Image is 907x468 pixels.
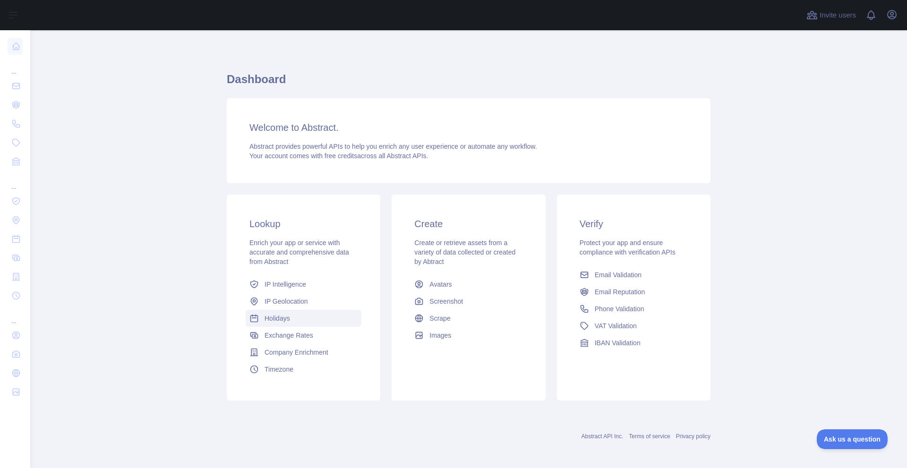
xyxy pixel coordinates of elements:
span: IBAN Validation [595,338,641,348]
a: Images [411,327,526,344]
span: free credits [325,152,357,160]
a: Abstract API Inc. [582,433,624,440]
span: Invite users [820,10,856,21]
span: IP Intelligence [265,280,306,289]
span: VAT Validation [595,321,637,331]
a: Company Enrichment [246,344,361,361]
iframe: Toggle Customer Support [817,429,888,449]
span: Screenshot [429,297,463,306]
span: Exchange Rates [265,331,313,340]
h3: Verify [580,217,688,230]
span: Timezone [265,365,293,374]
span: Your account comes with across all Abstract APIs. [249,152,428,160]
a: Email Reputation [576,283,692,300]
span: Phone Validation [595,304,644,314]
span: Enrich your app or service with accurate and comprehensive data from Abstract [249,239,349,265]
div: ... [8,306,23,325]
a: Avatars [411,276,526,293]
a: Phone Validation [576,300,692,317]
a: Terms of service [629,433,670,440]
span: Abstract provides powerful APIs to help you enrich any user experience or automate any workflow. [249,143,537,150]
h1: Dashboard [227,72,710,94]
a: Email Validation [576,266,692,283]
span: Email Reputation [595,287,645,297]
span: Company Enrichment [265,348,328,357]
span: Avatars [429,280,452,289]
a: IP Geolocation [246,293,361,310]
a: Screenshot [411,293,526,310]
span: Images [429,331,451,340]
a: Privacy policy [676,433,710,440]
span: Protect your app and ensure compliance with verification APIs [580,239,676,256]
a: VAT Validation [576,317,692,334]
span: Holidays [265,314,290,323]
div: ... [8,57,23,76]
span: Create or retrieve assets from a variety of data collected or created by Abtract [414,239,515,265]
h3: Lookup [249,217,358,230]
button: Invite users [804,8,858,23]
a: Timezone [246,361,361,378]
span: Scrape [429,314,450,323]
h3: Create [414,217,522,230]
a: Holidays [246,310,361,327]
span: Email Validation [595,270,642,280]
a: IBAN Validation [576,334,692,351]
a: Exchange Rates [246,327,361,344]
div: ... [8,172,23,191]
a: Scrape [411,310,526,327]
a: IP Intelligence [246,276,361,293]
span: IP Geolocation [265,297,308,306]
h3: Welcome to Abstract. [249,121,688,134]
